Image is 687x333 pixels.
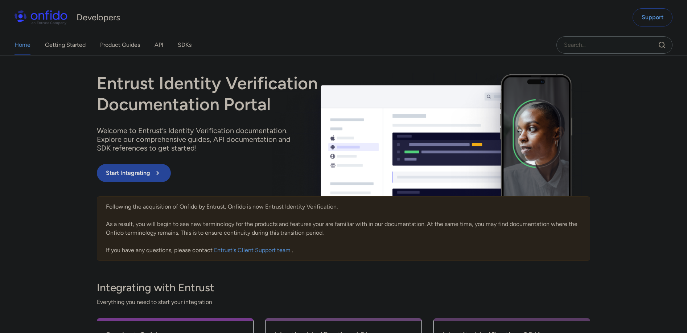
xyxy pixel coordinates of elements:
[15,35,30,55] a: Home
[15,10,67,25] img: Onfido Logo
[100,35,140,55] a: Product Guides
[77,12,120,23] h1: Developers
[97,164,442,182] a: Start Integrating
[155,35,163,55] a: API
[178,35,192,55] a: SDKs
[214,247,292,254] a: Entrust's Client Support team
[97,280,590,295] h3: Integrating with Entrust
[97,298,590,307] span: Everything you need to start your integration
[97,164,171,182] button: Start Integrating
[97,196,590,261] div: Following the acquisition of Onfido by Entrust, Onfido is now Entrust Identity Verification. As a...
[97,73,442,115] h1: Entrust Identity Verification Documentation Portal
[556,36,672,54] input: Onfido search input field
[633,8,672,26] a: Support
[97,126,300,152] p: Welcome to Entrust’s Identity Verification documentation. Explore our comprehensive guides, API d...
[45,35,86,55] a: Getting Started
